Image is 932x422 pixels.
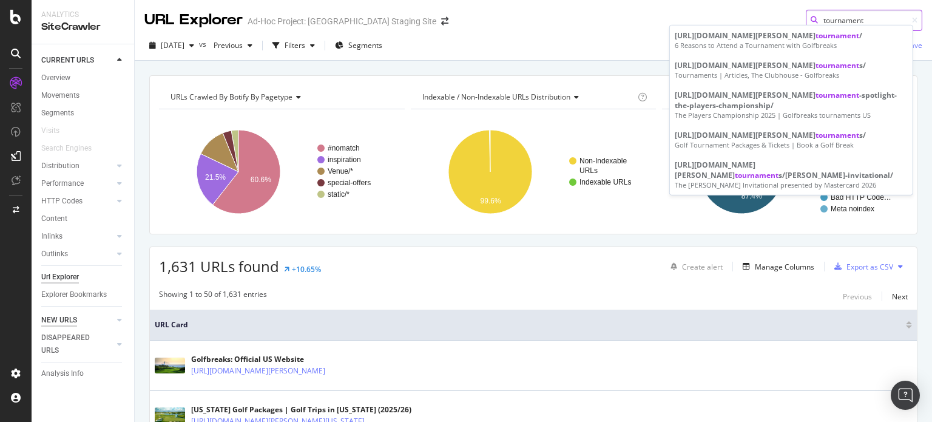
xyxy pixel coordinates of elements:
text: special-offers [328,179,371,187]
text: 60.6% [251,175,271,184]
div: Showing 1 to 50 of 1,631 entries [159,289,267,304]
div: Golfbreaks: Official US Website [191,354,351,365]
h4: Indexable / Non-Indexable URLs Distribution [420,87,636,107]
a: Outlinks [41,248,113,260]
div: URL Explorer [144,10,243,30]
text: Bad HTTP Code… [831,193,891,202]
span: tournament [735,169,778,180]
div: [URL][DOMAIN_NAME][PERSON_NAME] / [675,30,908,41]
div: [URL][DOMAIN_NAME][PERSON_NAME] -spotlight-the-players-championship/ [675,89,908,110]
text: static/* [328,190,349,199]
span: Indexable / Non-Indexable URLs distribution [422,92,570,102]
input: Find a URL [806,10,922,31]
div: CURRENT URLS [41,54,94,67]
div: Inlinks [41,230,62,243]
a: HTTP Codes [41,195,113,208]
a: Performance [41,177,113,190]
a: Overview [41,72,126,84]
span: Previous [209,40,243,50]
a: Analysis Info [41,367,126,380]
a: NEW URLS [41,314,113,327]
a: [URL][DOMAIN_NAME][PERSON_NAME]tournaments/Golf Tournament Packages & Tickets | Book a Golf Break [670,124,913,154]
div: Overview [41,72,70,84]
span: 2025 Sep. 25th [161,40,184,50]
button: Manage Columns [738,259,814,274]
text: Venue/* [328,167,353,175]
div: DISAPPEARED URLS [41,332,103,357]
div: Golf Tournament Packages & Tickets | Book a Golf Break [675,140,908,150]
span: tournament [815,89,859,100]
a: [URL][DOMAIN_NAME][PERSON_NAME]tournaments/Tournaments | Articles, The Clubhouse - Golfbreaks [670,55,913,85]
a: Content [41,213,126,225]
a: Visits [41,124,72,137]
button: Previous [843,289,872,304]
div: +10.65% [292,264,321,274]
div: Distribution [41,160,79,172]
div: Open Intercom Messenger [891,381,920,410]
svg: A chart. [159,119,402,225]
text: URLs [579,166,598,175]
div: The [PERSON_NAME] Invitational presented by Mastercard 2026 [675,180,908,190]
div: Create alert [682,262,723,272]
button: Filters [268,36,320,55]
div: Content [41,213,67,225]
div: Next [892,291,908,302]
svg: A chart. [411,119,653,225]
img: main image [155,358,185,373]
div: [URL][DOMAIN_NAME][PERSON_NAME] s/[PERSON_NAME]-invitational/ [675,159,908,180]
a: CURRENT URLS [41,54,113,67]
button: Segments [330,36,387,55]
div: Previous [843,291,872,302]
div: Ad-Hoc Project: [GEOGRAPHIC_DATA] Staging Site [248,15,436,27]
a: [URL][DOMAIN_NAME][PERSON_NAME]tournaments/[PERSON_NAME]-invitational/The [PERSON_NAME] Invitatio... [670,154,913,194]
div: Analytics [41,10,124,20]
text: #nomatch [328,144,360,152]
h4: URLs Crawled By Botify By pagetype [168,87,394,107]
span: tournament [815,30,859,41]
a: Distribution [41,160,113,172]
div: HTTP Codes [41,195,83,208]
text: 21.5% [205,173,226,182]
div: SiteCrawler [41,20,124,34]
span: tournament [815,129,859,140]
a: Explorer Bookmarks [41,288,126,301]
div: Explorer Bookmarks [41,288,107,301]
div: Analysis Info [41,367,84,380]
div: Segments [41,107,74,120]
span: URLs Crawled By Botify By pagetype [171,92,292,102]
span: 1,631 URLs found [159,256,279,276]
span: tournament [815,60,859,70]
div: [URL][DOMAIN_NAME][PERSON_NAME] s/ [675,129,908,140]
div: 6 Reasons to Attend a Tournament with Golfbreaks [675,41,908,50]
div: Performance [41,177,84,190]
a: [URL][DOMAIN_NAME][PERSON_NAME]tournament-spotlight-the-players-championship/The Players Champion... [670,84,913,124]
a: Inlinks [41,230,113,243]
div: Save [906,40,922,50]
div: Tournaments | Articles, The Clubhouse - Golfbreaks [675,70,908,80]
div: Movements [41,89,79,102]
div: Outlinks [41,248,68,260]
a: DISAPPEARED URLS [41,332,113,357]
a: Movements [41,89,126,102]
div: Export as CSV [846,262,893,272]
div: [URL][DOMAIN_NAME][PERSON_NAME] s/ [675,60,908,70]
svg: A chart. [662,119,905,225]
button: Previous [209,36,257,55]
button: Next [892,289,908,304]
div: Filters [285,40,305,50]
a: [URL][DOMAIN_NAME][PERSON_NAME] [191,365,325,377]
a: Url Explorer [41,271,126,284]
button: Export as CSV [829,257,893,276]
div: Visits [41,124,59,137]
button: [DATE] [144,36,199,55]
div: [US_STATE] Golf Packages | Golf Trips in [US_STATE] (2025/26) [191,404,411,415]
a: Search Engines [41,142,104,155]
div: The Players Championship 2025 | Golfbreaks tournaments US [675,111,908,120]
button: Create alert [666,257,723,276]
div: arrow-right-arrow-left [441,17,448,26]
div: Url Explorer [41,271,79,284]
text: Meta noindex [831,205,874,213]
span: URL Card [155,319,903,330]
